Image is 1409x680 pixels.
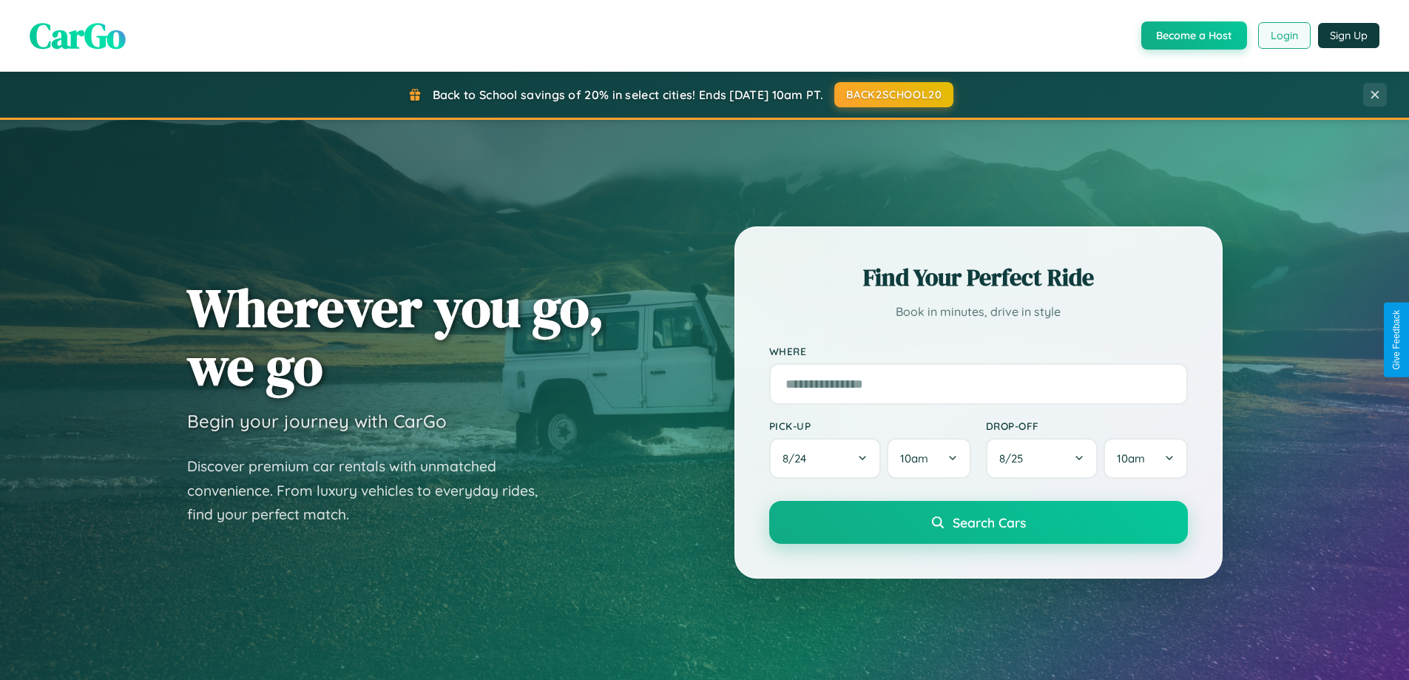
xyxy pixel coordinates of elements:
span: Back to School savings of 20% in select cities! Ends [DATE] 10am PT. [433,87,823,102]
span: 10am [900,451,928,465]
button: Become a Host [1141,21,1247,50]
p: Discover premium car rentals with unmatched convenience. From luxury vehicles to everyday rides, ... [187,454,557,527]
span: 8 / 25 [999,451,1030,465]
span: Search Cars [953,514,1026,531]
button: 10am [1104,438,1187,479]
button: BACK2SCHOOL20 [834,82,953,107]
span: 8 / 24 [783,451,814,465]
button: 10am [887,438,970,479]
button: 8/25 [986,438,1098,479]
button: Search Cars [769,501,1188,544]
p: Book in minutes, drive in style [769,301,1188,323]
button: 8/24 [769,438,882,479]
h2: Find Your Perfect Ride [769,261,1188,294]
h1: Wherever you go, we go [187,278,604,395]
span: CarGo [30,11,126,60]
div: Give Feedback [1391,310,1402,370]
label: Drop-off [986,420,1188,432]
label: Pick-up [769,420,971,432]
button: Login [1258,22,1311,49]
h3: Begin your journey with CarGo [187,410,447,432]
span: 10am [1117,451,1145,465]
label: Where [769,345,1188,357]
button: Sign Up [1318,23,1379,48]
